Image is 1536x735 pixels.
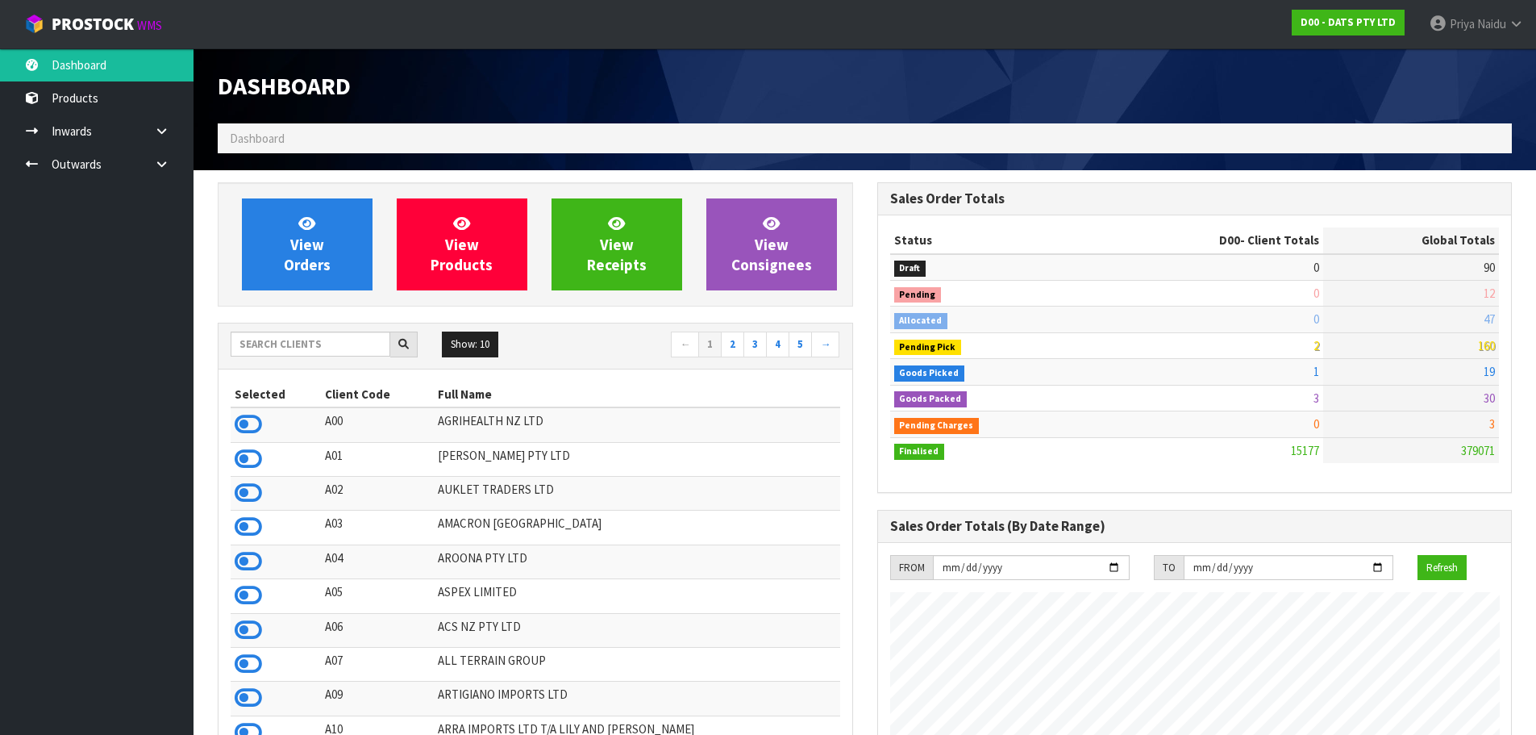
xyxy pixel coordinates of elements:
span: Allocated [894,313,948,329]
td: A00 [321,407,434,442]
span: Pending Charges [894,418,980,434]
span: Naidu [1477,16,1506,31]
th: Status [890,228,1091,253]
a: ViewReceipts [552,198,682,290]
h3: Sales Order Totals (By Date Range) [890,519,1500,534]
a: ViewProducts [397,198,527,290]
td: A02 [321,476,434,510]
td: [PERSON_NAME] PTY LTD [434,442,840,476]
nav: Page navigation [547,332,840,360]
td: A03 [321,511,434,545]
span: 0 [1313,286,1319,301]
td: A09 [321,682,434,716]
img: cube-alt.png [24,14,44,34]
span: Dashboard [230,131,285,146]
span: 15177 [1291,443,1319,458]
span: Pending [894,287,942,303]
small: WMS [137,18,162,33]
th: Global Totals [1323,228,1499,253]
input: Search clients [231,332,390,357]
span: Priya [1450,16,1475,31]
a: ViewOrders [242,198,373,290]
span: View Receipts [587,214,647,274]
th: Selected [231,382,321,407]
span: 3 [1313,390,1319,406]
div: TO [1154,555,1184,581]
span: 1 [1313,364,1319,379]
span: 47 [1484,311,1495,327]
span: Goods Picked [894,365,965,382]
span: 90 [1484,260,1495,275]
span: 0 [1313,311,1319,327]
td: ACS NZ PTY LTD [434,613,840,647]
span: 0 [1313,416,1319,432]
td: AGRIHEALTH NZ LTD [434,407,840,442]
th: - Client Totals [1090,228,1323,253]
span: 19 [1484,364,1495,379]
span: Draft [894,261,926,277]
span: View Orders [284,214,331,274]
a: ViewConsignees [706,198,837,290]
span: 0 [1313,260,1319,275]
td: A06 [321,613,434,647]
span: Dashboard [218,70,351,101]
a: 1 [698,332,722,357]
div: FROM [890,555,933,581]
td: AMACRON [GEOGRAPHIC_DATA] [434,511,840,545]
span: Pending Pick [894,340,962,356]
span: 3 [1489,416,1495,432]
span: View Products [431,214,493,274]
a: ← [671,332,699,357]
td: A05 [321,579,434,613]
td: ALL TERRAIN GROUP [434,648,840,682]
a: 4 [766,332,789,357]
span: 160 [1478,338,1495,353]
span: View Consignees [731,214,812,274]
span: ProStock [52,14,134,35]
a: 2 [721,332,744,357]
button: Refresh [1417,555,1467,581]
td: ASPEX LIMITED [434,579,840,613]
span: Finalised [894,444,945,460]
td: AUKLET TRADERS LTD [434,476,840,510]
span: 2 [1313,338,1319,353]
td: A04 [321,545,434,578]
th: Full Name [434,382,840,407]
span: Goods Packed [894,391,968,407]
span: D00 [1219,232,1240,248]
span: 12 [1484,286,1495,301]
strong: D00 - DATS PTY LTD [1301,15,1396,29]
td: A07 [321,648,434,682]
td: AROONA PTY LTD [434,545,840,578]
td: A01 [321,442,434,476]
a: 3 [743,332,767,357]
h3: Sales Order Totals [890,191,1500,207]
a: D00 - DATS PTY LTD [1292,10,1405,35]
a: 5 [789,332,812,357]
a: → [811,332,839,357]
span: 379071 [1461,443,1495,458]
button: Show: 10 [442,332,498,357]
span: 30 [1484,390,1495,406]
th: Client Code [321,382,434,407]
td: ARTIGIANO IMPORTS LTD [434,682,840,716]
